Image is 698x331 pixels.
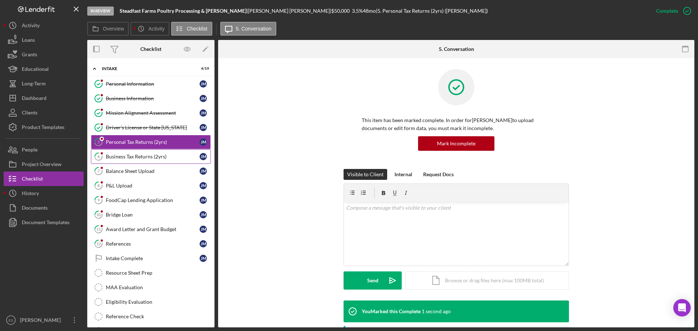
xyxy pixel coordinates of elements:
[91,106,211,120] a: Mission Alignment AssessmentJM
[91,149,211,164] a: 6Business Tax Returns (2yrs)JM
[106,96,200,101] div: Business Information
[4,186,84,201] button: History
[96,227,101,231] tspan: 11
[106,110,200,116] div: Mission Alignment Assessment
[103,26,124,32] label: Overview
[106,125,200,130] div: Driver's License or State [US_STATE]
[649,4,694,18] button: Complete
[131,22,169,36] button: Activity
[106,81,200,87] div: Personal Information
[120,8,248,14] div: |
[4,33,84,47] button: Loans
[200,153,207,160] div: J M
[376,8,488,14] div: | 5. Personal Tax Returns (2yrs) ([PERSON_NAME])
[106,183,200,189] div: P&L Upload
[4,105,84,120] button: Clients
[106,168,200,174] div: Balance Sheet Upload
[22,215,69,231] div: Document Templates
[87,7,114,16] div: In Review
[4,313,84,327] button: ES[PERSON_NAME]
[96,241,101,246] tspan: 12
[200,197,207,204] div: J M
[97,154,100,159] tspan: 6
[344,271,402,290] button: Send
[437,136,476,151] div: Mark Incomplete
[22,142,37,159] div: People
[22,105,37,122] div: Clients
[171,22,212,36] button: Checklist
[196,66,209,71] div: 4 / 19
[106,154,200,160] div: Business Tax Returns (2yrs)
[4,120,84,134] button: Product Templates
[91,266,211,280] a: Resource Sheet Prep
[91,251,211,266] a: Intake CompleteJM
[352,8,363,14] div: 3.5 %
[91,77,211,91] a: Personal InformationJM
[4,142,84,157] button: People
[4,47,84,62] button: Grants
[97,169,100,173] tspan: 7
[96,212,101,217] tspan: 10
[362,116,551,133] p: This item has been marked complete. In order for [PERSON_NAME] to upload documents or edit form d...
[91,135,211,149] a: 5Personal Tax Returns (2yrs)JM
[4,18,84,33] button: Activity
[97,140,100,144] tspan: 5
[200,255,207,262] div: J M
[106,197,200,203] div: FoodCap Lending Application
[236,26,272,32] label: 5. Conversation
[106,226,200,232] div: Award Letter and Grant Budget
[200,182,207,189] div: J M
[363,8,376,14] div: 48 mo
[91,178,211,193] a: 8P&L UploadJM
[4,76,84,91] a: Long-Term
[248,8,331,14] div: [PERSON_NAME] [PERSON_NAME] |
[148,26,164,32] label: Activity
[22,201,48,217] div: Documents
[91,309,211,324] a: Reference Check
[91,280,211,295] a: MAA Evaluation
[91,164,211,178] a: 7Balance Sheet UploadJM
[22,186,39,202] div: History
[344,169,387,180] button: Visible to Client
[106,255,200,261] div: Intake Complete
[200,226,207,233] div: J M
[91,120,211,135] a: Driver's License or State [US_STATE]JM
[140,46,161,52] div: Checklist
[4,157,84,171] button: Project Overview
[423,169,454,180] div: Request Docs
[87,22,129,36] button: Overview
[91,295,211,309] a: Eligibility Evaluation
[200,109,207,117] div: J M
[422,308,451,314] time: 2025-09-15 19:18
[4,215,84,230] button: Document Templates
[97,198,100,202] tspan: 9
[22,62,49,78] div: Educational
[439,46,474,52] div: 5. Conversation
[22,33,35,49] div: Loans
[22,76,46,93] div: Long-Term
[220,22,276,36] button: 5. Conversation
[22,91,47,107] div: Dashboard
[200,138,207,146] div: J M
[347,169,384,180] div: Visible to Client
[106,139,200,145] div: Personal Tax Returns (2yrs)
[673,299,691,316] div: Open Intercom Messenger
[106,314,210,319] div: Reference Check
[200,167,207,175] div: J M
[391,169,416,180] button: Internal
[91,91,211,106] a: Business InformationJM
[394,169,412,180] div: Internal
[4,62,84,76] a: Educational
[106,212,200,218] div: Bridge Loan
[106,284,210,290] div: MAA Evaluation
[4,91,84,105] a: Dashboard
[91,193,211,207] a: 9FoodCap Lending ApplicationJM
[102,66,191,71] div: Intake
[420,169,457,180] button: Request Docs
[22,18,40,35] div: Activity
[91,237,211,251] a: 12ReferencesJM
